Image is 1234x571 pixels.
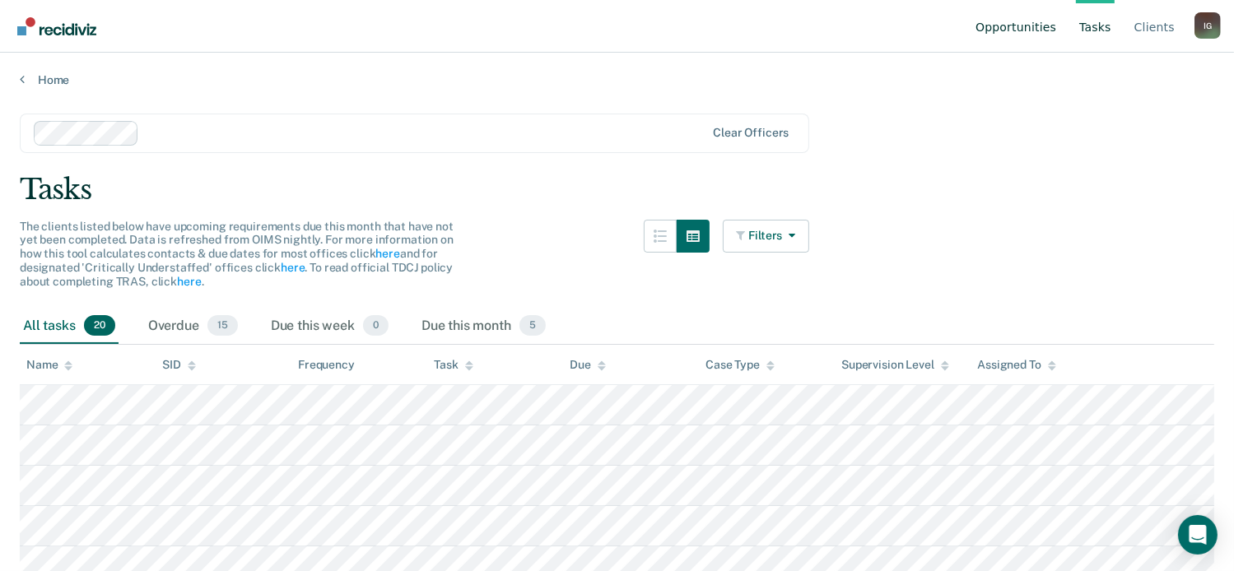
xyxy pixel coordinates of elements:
div: All tasks20 [20,309,119,345]
div: Open Intercom Messenger [1178,515,1218,555]
div: SID [162,358,196,372]
div: Due [570,358,606,372]
div: Task [434,358,473,372]
a: here [375,247,399,260]
div: Case Type [705,358,775,372]
span: 5 [519,315,546,337]
div: Due this week0 [268,309,392,345]
div: I G [1194,12,1221,39]
div: Frequency [298,358,355,372]
a: Home [20,72,1214,87]
div: Due this month5 [418,309,549,345]
div: Assigned To [977,358,1055,372]
div: Clear officers [713,126,789,140]
div: Supervision Level [841,358,949,372]
div: Name [26,358,72,372]
button: Profile dropdown button [1194,12,1221,39]
span: 20 [84,315,115,337]
a: here [281,261,305,274]
div: Overdue15 [145,309,241,345]
button: Filters [723,220,810,253]
span: 0 [363,315,389,337]
span: The clients listed below have upcoming requirements due this month that have not yet been complet... [20,220,454,288]
span: 15 [207,315,238,337]
div: Tasks [20,173,1214,207]
a: here [177,275,201,288]
img: Recidiviz [17,17,96,35]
